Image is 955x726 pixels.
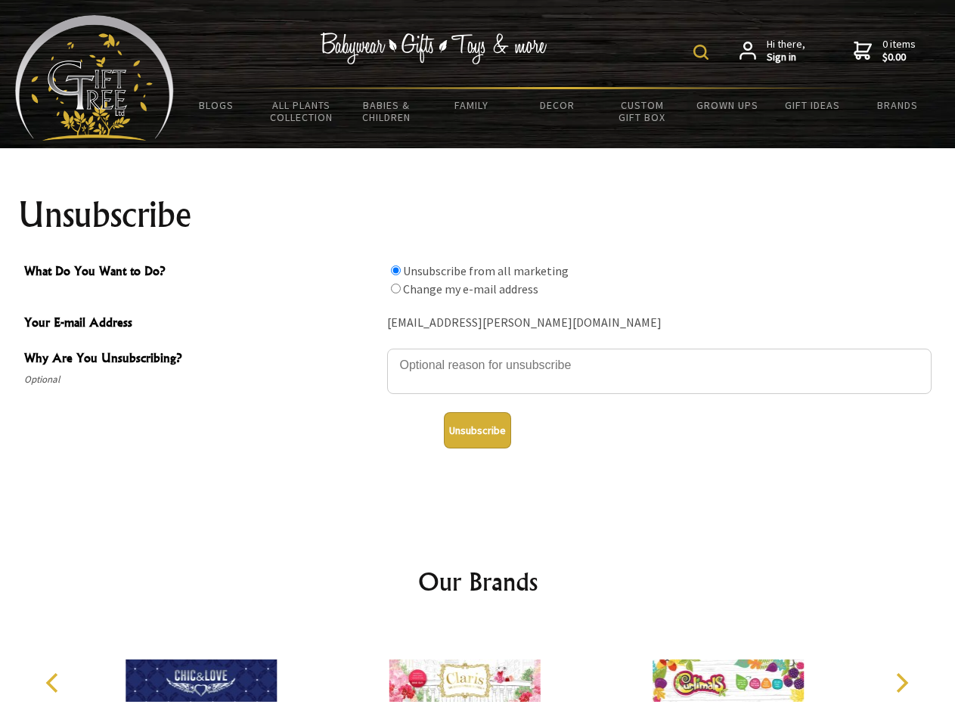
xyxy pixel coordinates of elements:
a: Gift Ideas [770,89,855,121]
span: Optional [24,371,380,389]
span: Hi there, [767,38,805,64]
input: What Do You Want to Do? [391,265,401,275]
span: Your E-mail Address [24,313,380,335]
a: All Plants Collection [259,89,345,133]
img: Babyware - Gifts - Toys and more... [15,15,174,141]
strong: Sign in [767,51,805,64]
label: Change my e-mail address [403,281,538,296]
img: Babywear - Gifts - Toys & more [321,33,547,64]
input: What Do You Want to Do? [391,284,401,293]
label: Unsubscribe from all marketing [403,263,569,278]
a: Custom Gift Box [600,89,685,133]
button: Next [885,666,918,700]
strong: $0.00 [882,51,916,64]
span: What Do You Want to Do? [24,262,380,284]
a: Grown Ups [684,89,770,121]
a: Babies & Children [344,89,429,133]
a: Hi there,Sign in [740,38,805,64]
span: 0 items [882,37,916,64]
a: 0 items$0.00 [854,38,916,64]
button: Previous [38,666,71,700]
a: BLOGS [174,89,259,121]
a: Brands [855,89,941,121]
h2: Our Brands [30,563,926,600]
div: [EMAIL_ADDRESS][PERSON_NAME][DOMAIN_NAME] [387,312,932,335]
h1: Unsubscribe [18,197,938,233]
span: Why Are You Unsubscribing? [24,349,380,371]
a: Decor [514,89,600,121]
a: Family [429,89,515,121]
button: Unsubscribe [444,412,511,448]
img: product search [693,45,708,60]
textarea: Why Are You Unsubscribing? [387,349,932,394]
